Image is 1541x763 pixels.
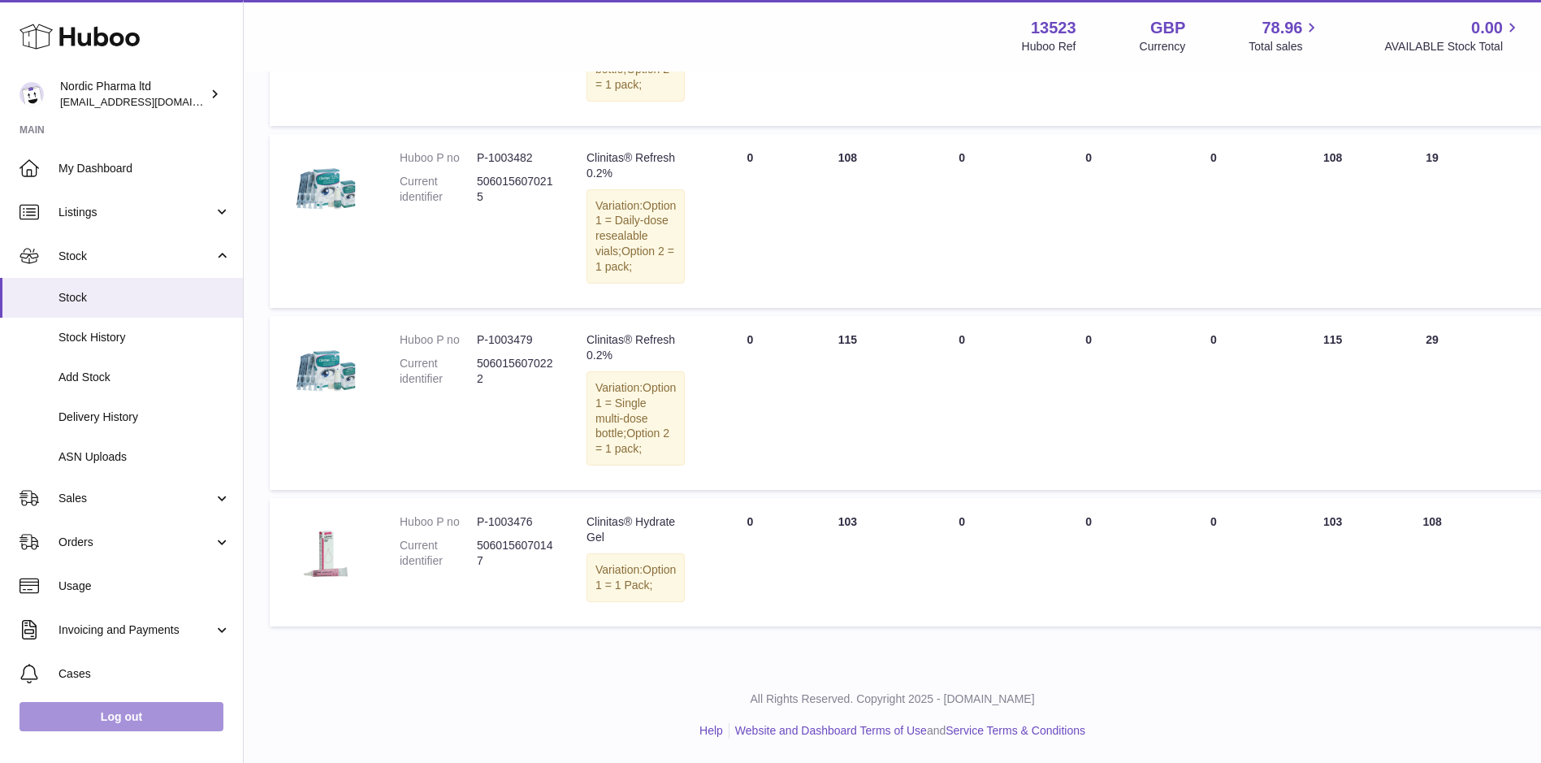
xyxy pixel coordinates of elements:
span: Delivery History [58,410,231,425]
p: All Rights Reserved. Copyright 2025 - [DOMAIN_NAME] [257,691,1528,707]
div: Huboo Ref [1022,39,1076,54]
td: 0 [1028,316,1149,490]
dt: Current identifier [400,538,477,569]
div: Variation: [587,371,685,466]
div: Clinitas® Refresh 0.2% [587,332,685,363]
td: 108 [799,134,896,308]
div: Variation: [587,189,685,284]
span: Orders [58,535,214,550]
div: Clinitas® Refresh 0.2% [587,150,685,181]
a: Website and Dashboard Terms of Use [735,724,927,737]
dd: 5060156070222 [477,356,554,387]
span: Cases [58,666,231,682]
dt: Huboo P no [400,514,477,530]
dt: Huboo P no [400,332,477,348]
td: 108 [1388,498,1477,626]
strong: 13523 [1031,17,1076,39]
img: product image [286,514,367,596]
span: Option 1 = 1 Pack; [595,563,676,592]
span: Option 2 = 1 pack; [595,245,674,273]
dt: Huboo P no [400,150,477,166]
span: Sales [58,491,214,506]
span: Stock History [58,330,231,345]
div: Variation: [587,553,685,602]
span: Invoicing and Payments [58,622,214,638]
a: Log out [19,702,223,731]
td: 0 [701,134,799,308]
span: 0 [1210,515,1217,528]
span: Listings [58,205,214,220]
td: 115 [1278,316,1388,490]
span: [EMAIL_ADDRESS][DOMAIN_NAME] [60,95,239,108]
td: 103 [1278,498,1388,626]
dd: P-1003476 [477,514,554,530]
span: Option 2 = 1 pack; [595,427,669,455]
td: 108 [1278,134,1388,308]
span: 0 [1210,151,1217,164]
td: 0 [896,316,1028,490]
img: product image [286,150,367,232]
span: Total sales [1249,39,1321,54]
dd: 5060156070147 [477,538,554,569]
div: Currency [1140,39,1186,54]
dd: P-1003482 [477,150,554,166]
td: 0 [701,498,799,626]
span: Add Stock [58,370,231,385]
td: 0 [701,316,799,490]
img: chika.alabi@nordicpharma.com [19,82,44,106]
a: 78.96 Total sales [1249,17,1321,54]
dt: Current identifier [400,356,477,387]
span: 0.00 [1471,17,1503,39]
dt: Current identifier [400,174,477,205]
span: Stock [58,290,231,306]
div: Nordic Pharma ltd [60,79,206,110]
span: Usage [58,579,231,594]
dd: 5060156070215 [477,174,554,205]
td: 103 [799,498,896,626]
td: 19 [1388,134,1477,308]
span: Stock [58,249,214,264]
dd: P-1003479 [477,332,554,348]
td: 115 [799,316,896,490]
td: 0 [896,134,1028,308]
img: product image [286,332,367,414]
div: Clinitas® Hydrate Gel [587,514,685,545]
a: Service Terms & Conditions [946,724,1085,737]
span: ASN Uploads [58,449,231,465]
td: 29 [1388,316,1477,490]
td: 0 [896,498,1028,626]
span: AVAILABLE Stock Total [1384,39,1522,54]
span: 0 [1210,333,1217,346]
span: Option 1 = Single multi-dose bottle; [595,16,676,76]
a: Help [699,724,723,737]
a: 0.00 AVAILABLE Stock Total [1384,17,1522,54]
span: 78.96 [1262,17,1302,39]
td: 0 [1028,134,1149,308]
li: and [729,723,1085,739]
strong: GBP [1150,17,1185,39]
td: 0 [1028,498,1149,626]
span: Option 2 = 1 pack; [595,63,669,91]
span: My Dashboard [58,161,231,176]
